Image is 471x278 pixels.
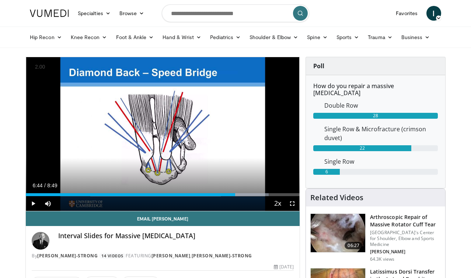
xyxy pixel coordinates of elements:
button: Mute [41,196,55,211]
a: [PERSON_NAME]-Strong [192,253,252,259]
dd: Single Row [319,157,443,166]
h3: Arthroscopic Repair of Massive Rotator Cuff Tear [370,213,441,228]
a: 06:27 Arthroscopic Repair of Massive Rotator Cuff Tear [GEOGRAPHIC_DATA]'s Center for Shoulder, E... [310,213,441,262]
a: [PERSON_NAME] [151,253,191,259]
span: 8:49 [47,183,57,188]
button: Fullscreen [285,196,300,211]
p: [GEOGRAPHIC_DATA]'s Center for Shoulder, Elbow and Sports Medicine [370,230,441,247]
span: 06:27 [345,242,362,249]
div: 28 [313,113,438,119]
a: Business [397,30,435,45]
a: Foot & Ankle [112,30,158,45]
a: 14 Videos [99,253,126,259]
a: Pediatrics [206,30,245,45]
button: Playback Rate [270,196,285,211]
img: Avatar [32,232,49,250]
dd: Single Row & Microfracture (crimson duvet) [319,125,443,142]
a: Email [PERSON_NAME] [26,211,300,226]
span: / [44,183,46,188]
a: Trauma [363,30,397,45]
div: 6 [313,169,340,175]
a: Hand & Wrist [158,30,206,45]
span: 6:44 [32,183,42,188]
button: Play [26,196,41,211]
h6: How do you repair a massive [MEDICAL_DATA] [313,83,438,97]
a: Sports [332,30,364,45]
h4: Interval Slides for Massive [MEDICAL_DATA] [58,232,294,240]
div: Progress Bar [26,193,300,196]
h4: Related Videos [310,193,363,202]
img: VuMedi Logo [30,10,69,17]
a: Hip Recon [25,30,66,45]
a: [PERSON_NAME]-Strong [37,253,98,259]
div: By FEATURING , [32,253,294,259]
p: [PERSON_NAME] [370,249,441,255]
div: 22 [313,145,411,151]
p: 64.3K views [370,256,394,262]
dd: Double Row [319,101,443,110]
a: Specialties [73,6,115,21]
a: Spine [303,30,332,45]
div: [DATE] [274,264,294,270]
input: Search topics, interventions [162,4,309,22]
a: Favorites [391,6,422,21]
a: Shoulder & Elbow [245,30,303,45]
a: Browse [115,6,149,21]
video-js: Video Player [26,57,300,211]
a: I [426,6,441,21]
img: 281021_0002_1.png.150x105_q85_crop-smart_upscale.jpg [311,214,365,252]
a: Knee Recon [66,30,112,45]
strong: Poll [313,62,324,70]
